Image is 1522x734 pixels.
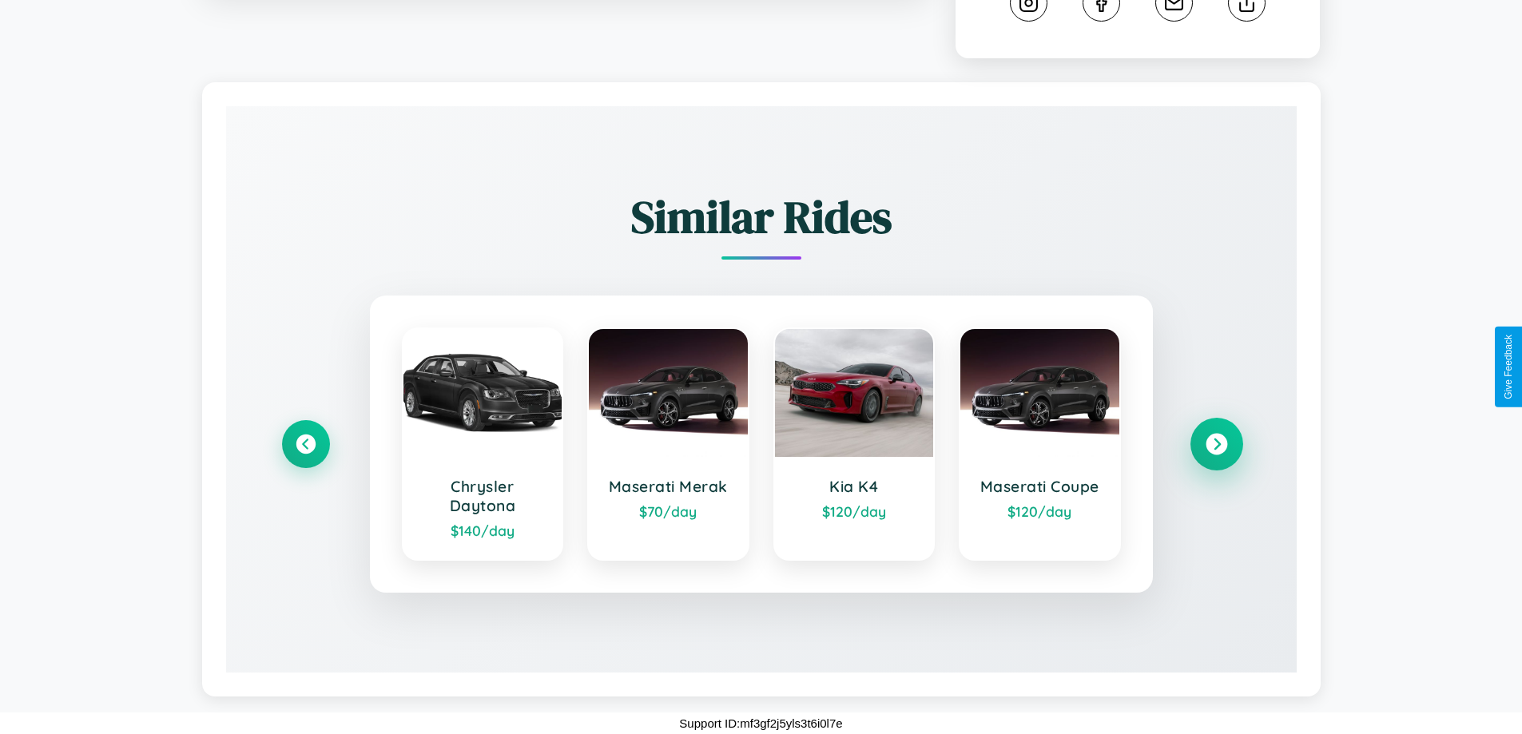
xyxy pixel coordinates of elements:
div: $ 140 /day [419,522,546,539]
div: $ 120 /day [791,502,918,520]
div: Give Feedback [1503,335,1514,399]
p: Support ID: mf3gf2j5yls3t6i0l7e [679,712,842,734]
h2: Similar Rides [282,186,1241,248]
a: Maserati Coupe$120/day [959,327,1121,561]
h3: Maserati Merak [605,477,732,496]
div: $ 120 /day [976,502,1103,520]
div: $ 70 /day [605,502,732,520]
h3: Kia K4 [791,477,918,496]
a: Kia K4$120/day [773,327,936,561]
a: Maserati Merak$70/day [587,327,749,561]
h3: Chrysler Daytona [419,477,546,515]
a: Chrysler Daytona$140/day [402,327,564,561]
h3: Maserati Coupe [976,477,1103,496]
